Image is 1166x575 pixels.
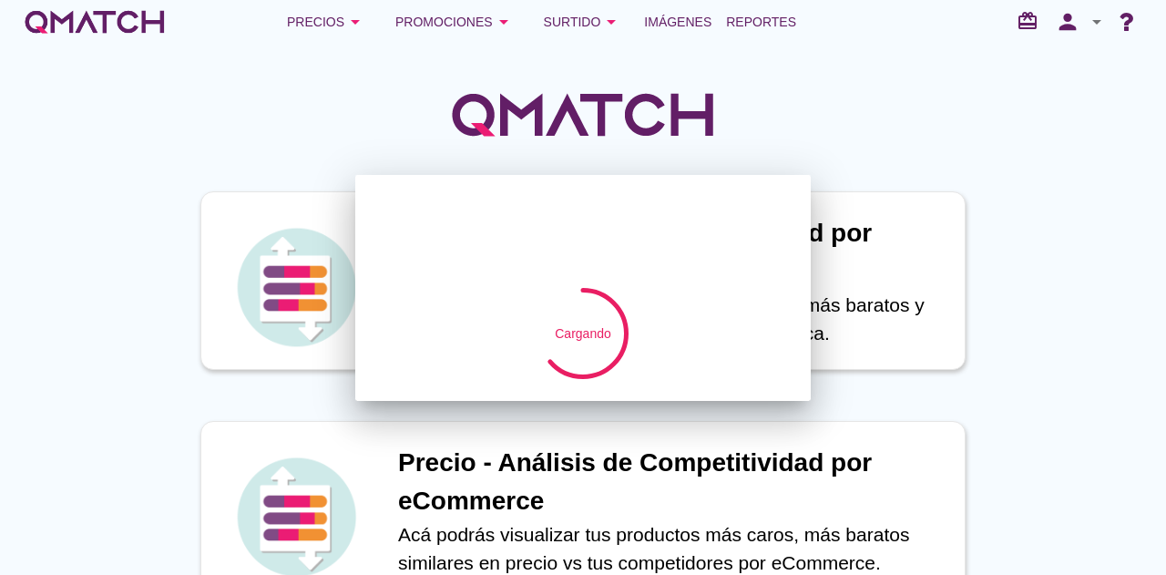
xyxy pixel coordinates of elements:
[637,4,719,40] a: Imágenes
[398,444,946,520] h1: Precio - Análisis de Competitividad por eCommerce
[175,191,991,370] a: iconPrecio - Análisis de Competitividad por marcaAcá podrás visualizar tus productos más caros, m...
[544,11,623,33] div: Surtido
[381,4,529,40] button: Promociones
[555,323,611,343] div: Cargando
[377,197,789,288] div: QMatch logo
[726,11,796,33] span: Reportes
[529,4,638,40] button: Surtido
[22,4,168,40] a: white-qmatch-logo
[446,69,720,160] img: QMatchLogo
[287,11,366,33] div: Precios
[232,223,360,351] img: icon
[719,4,803,40] a: Reportes
[344,11,366,33] i: arrow_drop_down
[1017,10,1046,32] i: redeem
[644,11,711,33] span: Imágenes
[395,11,515,33] div: Promociones
[493,11,515,33] i: arrow_drop_down
[272,4,381,40] button: Precios
[1086,11,1108,33] i: arrow_drop_down
[1049,9,1086,35] i: person
[600,11,622,33] i: arrow_drop_down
